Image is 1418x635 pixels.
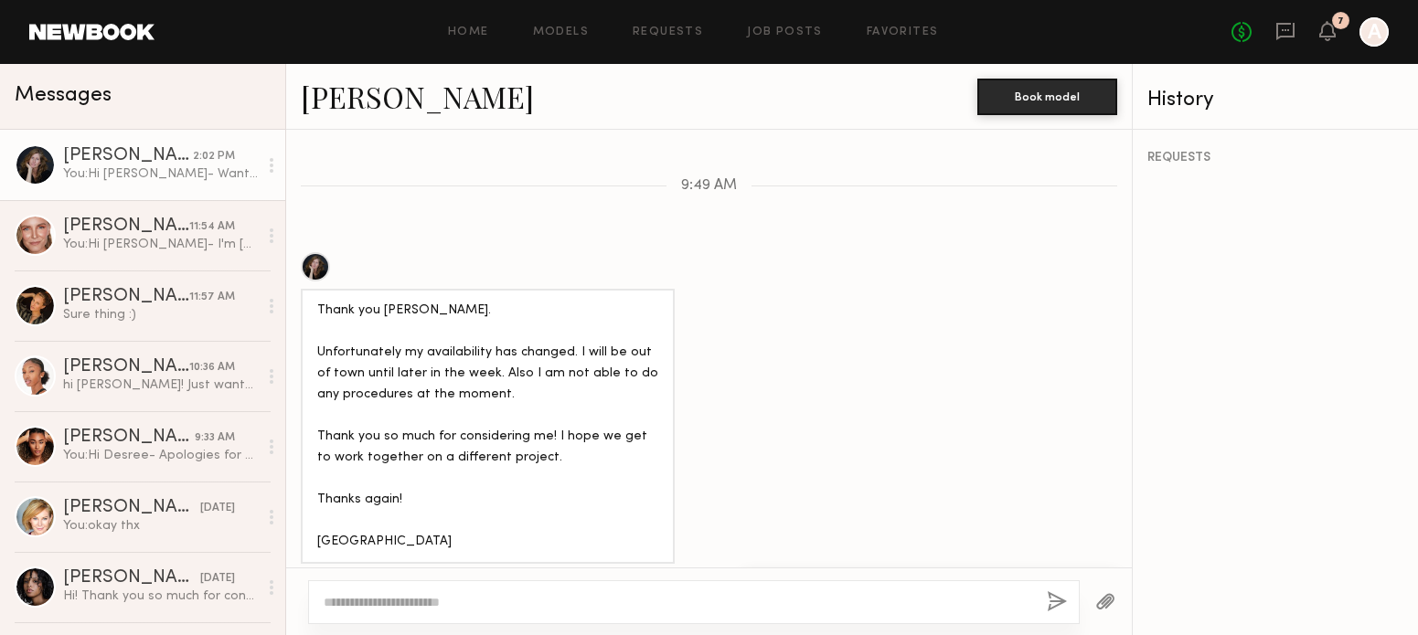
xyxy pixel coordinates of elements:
[63,429,195,447] div: [PERSON_NAME]
[681,178,737,194] span: 9:49 AM
[195,429,235,447] div: 9:33 AM
[63,587,258,605] div: Hi! Thank you so much for contacting me, I truly appreciate the consideration! Unfortunately, I’m...
[747,26,823,38] a: Job Posts
[63,217,189,236] div: [PERSON_NAME]
[1359,17,1389,47] a: A
[63,306,258,323] div: Sure thing :)
[1147,152,1403,164] div: REQUESTS
[533,26,589,38] a: Models
[301,77,534,116] a: [PERSON_NAME]
[63,288,189,306] div: [PERSON_NAME]
[15,85,112,106] span: Messages
[63,165,258,183] div: You: Hi [PERSON_NAME]- Wanted to check-in if you were still interested?
[977,79,1117,115] button: Book model
[63,447,258,464] div: You: Hi Desree- Apologies for the delay, the client has gone a different direction - we'll keep y...
[633,26,703,38] a: Requests
[63,236,258,253] div: You: Hi [PERSON_NAME]- I'm [PERSON_NAME] and I'm a producer for a digital marketing agency. We ha...
[1338,16,1344,26] div: 7
[63,358,189,376] div: [PERSON_NAME]
[977,88,1117,103] a: Book model
[189,359,235,376] div: 10:36 AM
[867,26,939,38] a: Favorites
[63,376,258,394] div: hi [PERSON_NAME]! Just wanted to check in about our meeting. Is there a link that I should have t...
[200,570,235,587] div: [DATE]
[200,500,235,517] div: [DATE]
[63,517,258,534] div: You: okay thx
[63,569,200,587] div: [PERSON_NAME]
[189,289,235,306] div: 11:57 AM
[448,26,489,38] a: Home
[1147,90,1403,111] div: History
[317,301,658,552] div: Thank you [PERSON_NAME]. Unfortunately my availability has changed. I will be out of town until l...
[63,147,193,165] div: [PERSON_NAME]
[63,499,200,517] div: [PERSON_NAME]
[189,218,235,236] div: 11:54 AM
[193,148,235,165] div: 2:02 PM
